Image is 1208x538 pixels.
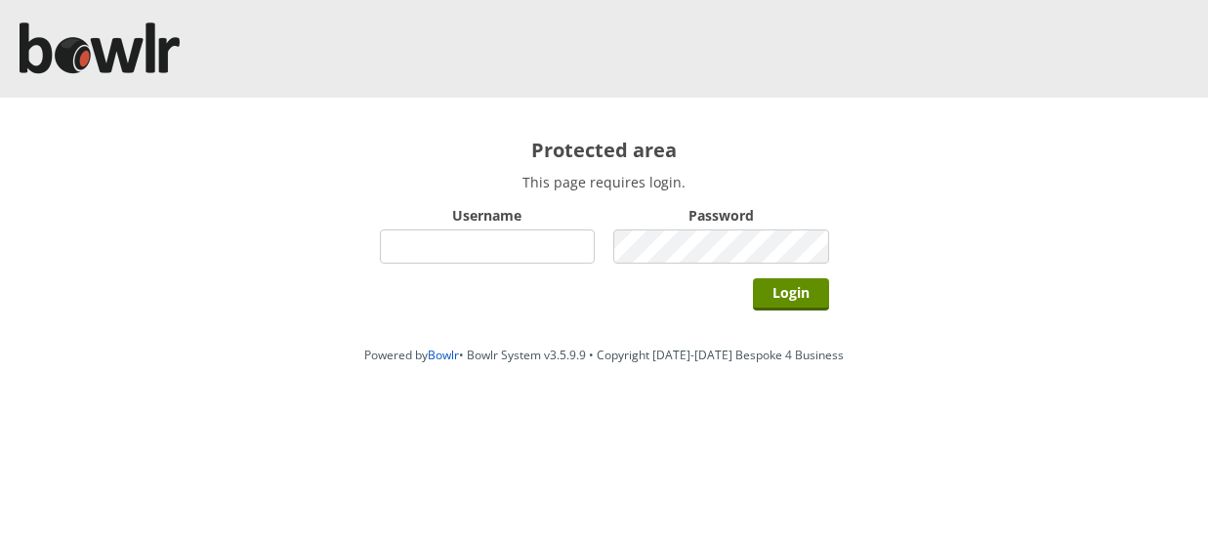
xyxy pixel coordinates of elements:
[364,347,844,363] span: Powered by • Bowlr System v3.5.9.9 • Copyright [DATE]-[DATE] Bespoke 4 Business
[380,173,829,191] p: This page requires login.
[613,206,829,225] label: Password
[380,137,829,163] h2: Protected area
[380,206,596,225] label: Username
[753,278,829,310] input: Login
[428,347,459,363] a: Bowlr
